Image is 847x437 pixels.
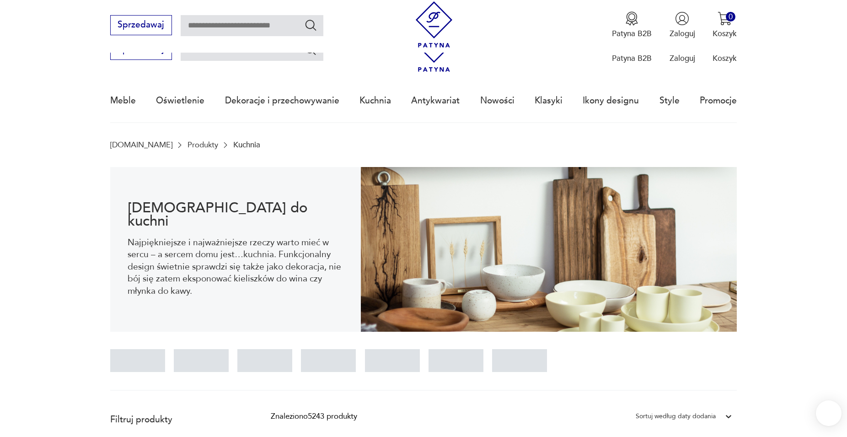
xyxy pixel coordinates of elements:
a: Produkty [188,140,218,149]
p: Kuchnia [233,140,260,149]
a: Kuchnia [359,80,391,122]
a: Sprzedawaj [110,47,172,54]
a: Sprzedawaj [110,22,172,29]
img: b2f6bfe4a34d2e674d92badc23dc4074.jpg [361,167,737,332]
a: Ikony designu [583,80,639,122]
button: Szukaj [304,43,317,56]
p: Filtruj produkty [110,414,245,426]
button: Patyna B2B [612,11,652,39]
a: Klasyki [535,80,563,122]
p: Najpiękniejsze i najważniejsze rzeczy warto mieć w sercu – a sercem domu jest…kuchnia. Funkcjonal... [128,237,343,297]
a: Style [659,80,680,122]
button: Zaloguj [670,11,695,39]
p: Koszyk [713,28,737,39]
button: Szukaj [304,18,317,32]
img: Ikona koszyka [718,11,732,26]
a: Dekoracje i przechowywanie [225,80,339,122]
p: Zaloguj [670,53,695,64]
p: Patyna B2B [612,53,652,64]
a: [DOMAIN_NAME] [110,140,172,149]
img: Ikona medalu [625,11,639,26]
a: Ikona medaluPatyna B2B [612,11,652,39]
img: Patyna - sklep z meblami i dekoracjami vintage [411,1,457,48]
p: Patyna B2B [612,28,652,39]
p: Koszyk [713,53,737,64]
h1: [DEMOGRAPHIC_DATA] do kuchni [128,201,343,228]
a: Meble [110,80,136,122]
p: Zaloguj [670,28,695,39]
div: Znaleziono 5243 produkty [271,410,357,422]
a: Oświetlenie [156,80,204,122]
div: 0 [726,12,735,22]
a: Promocje [700,80,737,122]
button: 0Koszyk [713,11,737,39]
img: Ikonka użytkownika [675,11,689,26]
a: Nowości [480,80,515,122]
iframe: Smartsupp widget button [816,400,842,426]
button: Sprzedawaj [110,15,172,35]
div: Sortuj według daty dodania [636,410,716,422]
a: Antykwariat [411,80,460,122]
